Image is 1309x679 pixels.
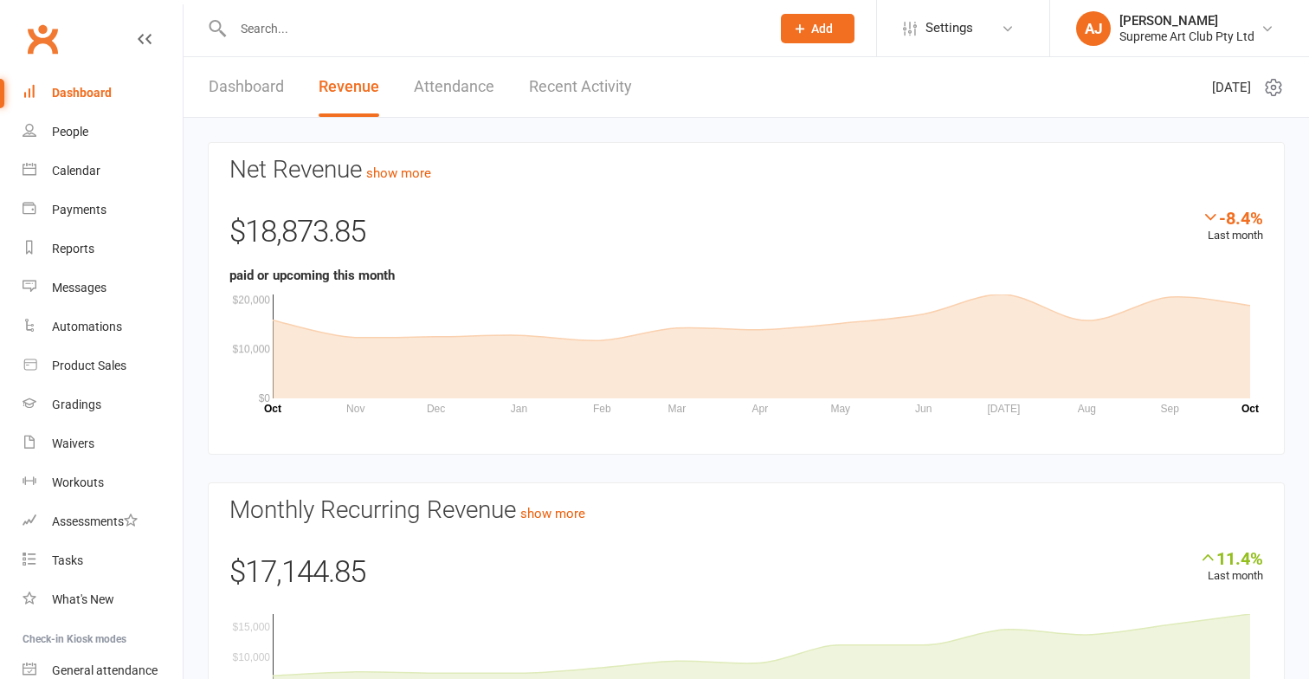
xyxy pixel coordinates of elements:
[1202,208,1263,245] div: Last month
[229,208,1263,265] div: $18,873.85
[366,165,431,181] a: show more
[21,17,64,61] a: Clubworx
[52,203,106,217] div: Payments
[23,463,183,502] a: Workouts
[23,307,183,346] a: Automations
[52,125,88,139] div: People
[229,497,1263,524] h3: Monthly Recurring Revenue
[1076,11,1111,46] div: AJ
[52,359,126,372] div: Product Sales
[529,57,632,117] a: Recent Activity
[520,506,585,521] a: show more
[414,57,494,117] a: Attendance
[52,436,94,450] div: Waivers
[23,541,183,580] a: Tasks
[52,242,94,255] div: Reports
[23,152,183,191] a: Calendar
[23,74,183,113] a: Dashboard
[209,57,284,117] a: Dashboard
[52,86,112,100] div: Dashboard
[23,502,183,541] a: Assessments
[228,16,758,41] input: Search...
[52,553,83,567] div: Tasks
[23,191,183,230] a: Payments
[23,113,183,152] a: People
[811,22,833,36] span: Add
[52,320,122,333] div: Automations
[52,514,138,528] div: Assessments
[925,9,973,48] span: Settings
[23,230,183,268] a: Reports
[23,580,183,619] a: What's New
[229,268,395,283] strong: paid or upcoming this month
[23,424,183,463] a: Waivers
[781,14,854,43] button: Add
[1119,29,1254,44] div: Supreme Art Club Pty Ltd
[52,592,114,606] div: What's New
[1212,77,1251,98] span: [DATE]
[52,281,106,294] div: Messages
[319,57,379,117] a: Revenue
[229,548,1263,605] div: $17,144.85
[52,164,100,178] div: Calendar
[1199,548,1263,585] div: Last month
[229,157,1263,184] h3: Net Revenue
[52,475,104,489] div: Workouts
[23,385,183,424] a: Gradings
[23,346,183,385] a: Product Sales
[1199,548,1263,567] div: 11.4%
[52,663,158,677] div: General attendance
[23,268,183,307] a: Messages
[1119,13,1254,29] div: [PERSON_NAME]
[52,398,101,411] div: Gradings
[1202,208,1263,227] div: -8.4%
